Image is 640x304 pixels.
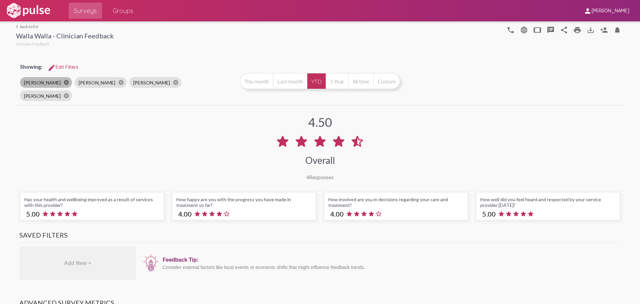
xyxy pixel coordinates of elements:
a: Groups [107,3,139,19]
button: All time [348,73,373,89]
button: [PERSON_NAME] [578,4,635,17]
mat-icon: Edit Filters [48,64,56,72]
img: white-logo.svg [5,2,51,19]
span: Clinician Feedback [16,41,49,46]
div: Add New + [19,247,136,280]
mat-icon: Person [600,26,608,34]
button: speaker_notes [544,23,557,36]
div: Responses [306,174,334,180]
button: Download [584,23,597,36]
div: Overall [305,155,335,166]
span: 4.00 [330,210,344,218]
span: Showing: [20,63,42,70]
span: Groups [113,5,133,17]
h3: Saved Filters [19,231,621,243]
mat-icon: cancel [173,79,179,85]
div: 4.50 [308,115,332,129]
a: Surveys [69,3,102,19]
mat-icon: language [507,26,515,34]
img: icon12.png [143,254,159,272]
div: Consider external factors like local events or economic shifts that might influence feedback trends. [163,265,617,270]
mat-icon: cancel [118,79,124,85]
span: 5.00 [26,210,40,218]
div: How involved are you in decisions regarding your care and treatment? [328,197,464,208]
button: tablet [531,23,544,36]
button: language [517,23,531,36]
mat-icon: person [584,7,592,15]
div: How happy are you with the progress you have made in treatment so far? [176,197,312,208]
a: print [571,23,584,36]
mat-icon: cancel [63,93,69,99]
button: Bell [611,23,624,36]
mat-icon: arrow_back_ios [16,25,20,29]
div: Feedback Tip: [163,257,617,263]
span: 4 [306,174,309,180]
mat-chip: [PERSON_NAME] [20,77,72,88]
mat-icon: cancel [63,79,69,85]
button: language [504,23,517,36]
mat-icon: Download [587,26,595,34]
div: Has your health and wellbeing improved as a result of services with this provider? [24,197,160,208]
span: Surveys [74,5,97,17]
mat-icon: speaker_notes [547,26,555,34]
div: Walla Walla - Clinician Feedback [16,32,114,41]
button: Share [557,23,571,36]
mat-chip: [PERSON_NAME] [20,90,72,101]
mat-chip: [PERSON_NAME] [75,77,127,88]
button: Edit FiltersEdit Filters [42,61,84,73]
span: Edit Filters [48,64,78,70]
div: How well did you feel heard and respected by your service provider [DATE]? [480,197,616,208]
mat-icon: Bell [613,26,621,34]
mat-icon: print [573,26,581,34]
button: Last month [273,73,307,89]
button: 1 Year [326,73,348,89]
span: 4.00 [178,210,192,218]
mat-icon: tablet [533,26,541,34]
mat-chip: [PERSON_NAME] [129,77,181,88]
mat-icon: Share [560,26,568,34]
span: [PERSON_NAME] [592,8,629,14]
button: This month [240,73,273,89]
mat-icon: language [520,26,528,34]
button: Custom [373,73,400,89]
a: back to list [16,24,114,29]
button: Person [597,23,611,36]
button: YTD [307,73,326,89]
span: 5.00 [482,210,496,218]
